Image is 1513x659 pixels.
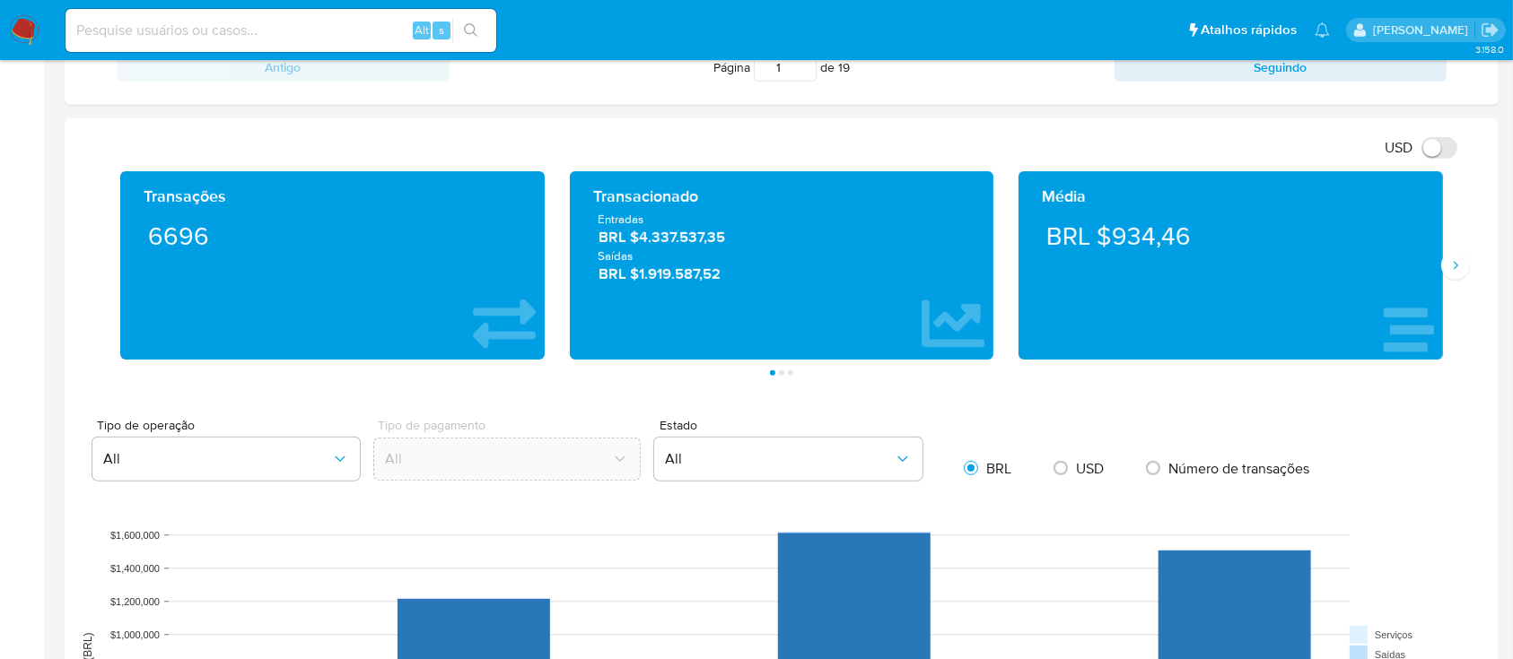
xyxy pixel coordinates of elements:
button: search-icon [452,18,489,43]
button: Antigo [117,53,450,82]
input: Pesquise usuários ou casos... [66,19,496,42]
span: 19 [838,58,850,76]
span: Alt [415,22,429,39]
a: Notificações [1315,22,1330,38]
p: adriano.brito@mercadolivre.com [1373,22,1474,39]
span: s [439,22,444,39]
span: Página de [713,53,850,82]
span: 3.158.0 [1475,42,1504,56]
a: Sair [1481,21,1500,39]
button: Seguindo [1115,53,1447,82]
span: Atalhos rápidos [1201,21,1297,39]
